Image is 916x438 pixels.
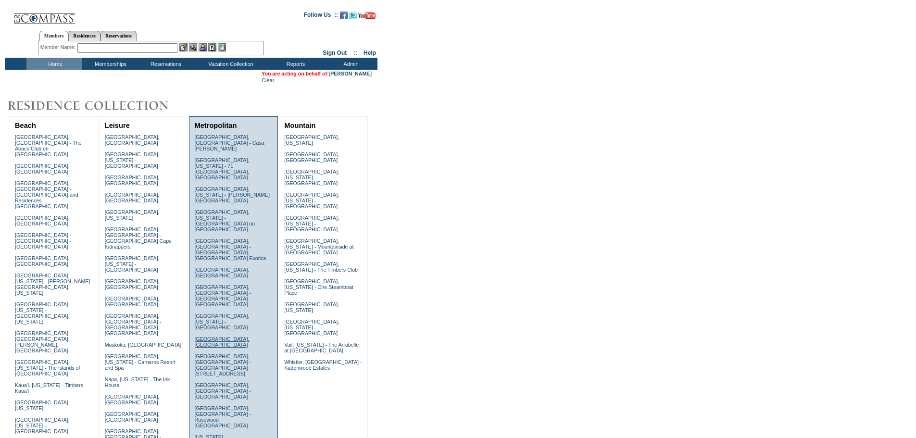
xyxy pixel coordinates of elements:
[13,5,75,25] img: Compass Home
[199,43,207,51] img: Impersonate
[105,226,172,250] a: [GEOGRAPHIC_DATA], [GEOGRAPHIC_DATA] - [GEOGRAPHIC_DATA] Cape Kidnappers
[15,180,78,209] a: [GEOGRAPHIC_DATA], [GEOGRAPHIC_DATA] - [GEOGRAPHIC_DATA] and Residences [GEOGRAPHIC_DATA]
[267,58,322,70] td: Reports
[284,342,359,353] a: Vail, [US_STATE] - The Arrabelle at [GEOGRAPHIC_DATA]
[105,353,176,371] a: [GEOGRAPHIC_DATA], [US_STATE] - Carneros Resort and Spa
[137,58,192,70] td: Reservations
[40,43,77,51] div: Member Name:
[15,215,70,226] a: [GEOGRAPHIC_DATA], [GEOGRAPHIC_DATA]
[15,134,82,157] a: [GEOGRAPHIC_DATA], [GEOGRAPHIC_DATA] - The Abaco Club on [GEOGRAPHIC_DATA]
[105,278,160,290] a: [GEOGRAPHIC_DATA], [GEOGRAPHIC_DATA]
[262,71,372,76] span: You are acting on behalf of:
[322,58,377,70] td: Admin
[284,169,339,186] a: [GEOGRAPHIC_DATA], [US_STATE] - [GEOGRAPHIC_DATA]
[284,151,339,163] a: [GEOGRAPHIC_DATA], [GEOGRAPHIC_DATA]
[353,50,357,56] span: ::
[26,58,82,70] td: Home
[105,342,181,348] a: Muskoka, [GEOGRAPHIC_DATA]
[194,284,251,307] a: [GEOGRAPHIC_DATA], [GEOGRAPHIC_DATA] - [GEOGRAPHIC_DATA] [GEOGRAPHIC_DATA]
[284,301,339,313] a: [GEOGRAPHIC_DATA], [US_STATE]
[194,209,255,232] a: [GEOGRAPHIC_DATA], [US_STATE] - [GEOGRAPHIC_DATA] on [GEOGRAPHIC_DATA]
[349,14,357,20] a: Follow us on Twitter
[15,359,80,376] a: [GEOGRAPHIC_DATA], [US_STATE] - The Islands of [GEOGRAPHIC_DATA]
[284,238,353,255] a: [GEOGRAPHIC_DATA], [US_STATE] - Mountainside at [GEOGRAPHIC_DATA]
[340,14,348,20] a: Become our fan on Facebook
[284,261,358,273] a: [GEOGRAPHIC_DATA], [US_STATE] - The Timbers Club
[329,71,372,76] a: [PERSON_NAME]
[15,301,70,325] a: [GEOGRAPHIC_DATA], [US_STATE] - [GEOGRAPHIC_DATA], [US_STATE]
[194,336,249,348] a: [GEOGRAPHIC_DATA], [GEOGRAPHIC_DATA]
[105,394,160,405] a: [GEOGRAPHIC_DATA], [GEOGRAPHIC_DATA]
[284,319,339,336] a: [GEOGRAPHIC_DATA], [US_STATE] - [GEOGRAPHIC_DATA]
[105,411,160,423] a: [GEOGRAPHIC_DATA], [GEOGRAPHIC_DATA]
[323,50,347,56] a: Sign Out
[284,122,315,129] a: Mountain
[105,313,161,336] a: [GEOGRAPHIC_DATA], [GEOGRAPHIC_DATA] - [GEOGRAPHIC_DATA] [GEOGRAPHIC_DATA]
[194,405,251,428] a: [GEOGRAPHIC_DATA], [GEOGRAPHIC_DATA] - Rosewood [GEOGRAPHIC_DATA]
[284,359,362,371] a: Whistler, [GEOGRAPHIC_DATA] - Kadenwood Estates
[68,31,100,41] a: Residences
[15,163,70,175] a: [GEOGRAPHIC_DATA], [GEOGRAPHIC_DATA]
[179,43,188,51] img: b_edit.gif
[284,134,339,146] a: [GEOGRAPHIC_DATA], [US_STATE]
[105,209,160,221] a: [GEOGRAPHIC_DATA], [US_STATE]
[105,192,160,203] a: [GEOGRAPHIC_DATA], [GEOGRAPHIC_DATA]
[262,77,274,83] a: Clear
[105,255,160,273] a: [GEOGRAPHIC_DATA], [US_STATE] - [GEOGRAPHIC_DATA]
[194,353,251,376] a: [GEOGRAPHIC_DATA], [GEOGRAPHIC_DATA] - [GEOGRAPHIC_DATA][STREET_ADDRESS]
[15,330,71,353] a: [GEOGRAPHIC_DATA] - [GEOGRAPHIC_DATA][PERSON_NAME], [GEOGRAPHIC_DATA]
[194,134,264,151] a: [GEOGRAPHIC_DATA], [GEOGRAPHIC_DATA] - Casa [PERSON_NAME]
[15,232,71,250] a: [GEOGRAPHIC_DATA] - [GEOGRAPHIC_DATA] - [GEOGRAPHIC_DATA]
[15,122,36,129] a: Beach
[194,382,251,400] a: [GEOGRAPHIC_DATA], [GEOGRAPHIC_DATA] - [GEOGRAPHIC_DATA]
[218,43,226,51] img: b_calculator.gif
[194,122,237,129] a: Metropolitan
[105,134,160,146] a: [GEOGRAPHIC_DATA], [GEOGRAPHIC_DATA]
[15,273,90,296] a: [GEOGRAPHIC_DATA], [US_STATE] - [PERSON_NAME][GEOGRAPHIC_DATA], [US_STATE]
[194,157,249,180] a: [GEOGRAPHIC_DATA], [US_STATE] - 71 [GEOGRAPHIC_DATA], [GEOGRAPHIC_DATA]
[364,50,376,56] a: Help
[105,122,130,129] a: Leisure
[15,400,70,411] a: [GEOGRAPHIC_DATA], [US_STATE]
[284,215,339,232] a: [GEOGRAPHIC_DATA], [US_STATE] - [GEOGRAPHIC_DATA]
[194,313,249,330] a: [GEOGRAPHIC_DATA], [US_STATE] - [GEOGRAPHIC_DATA]
[82,58,137,70] td: Memberships
[5,14,13,15] img: i.gif
[15,382,83,394] a: Kaua'i, [US_STATE] - Timbers Kaua'i
[100,31,137,41] a: Reservations
[5,96,192,115] img: Destinations by Exclusive Resorts
[15,417,70,434] a: [GEOGRAPHIC_DATA], [US_STATE] - [GEOGRAPHIC_DATA]
[194,238,266,261] a: [GEOGRAPHIC_DATA], [GEOGRAPHIC_DATA] - [GEOGRAPHIC_DATA], [GEOGRAPHIC_DATA] Exotica
[358,14,376,20] a: Subscribe to our YouTube Channel
[284,192,339,209] a: [GEOGRAPHIC_DATA], [US_STATE] - [GEOGRAPHIC_DATA]
[189,43,197,51] img: View
[208,43,216,51] img: Reservations
[194,267,249,278] a: [GEOGRAPHIC_DATA], [GEOGRAPHIC_DATA]
[284,278,353,296] a: [GEOGRAPHIC_DATA], [US_STATE] - One Steamboat Place
[39,31,69,41] a: Members
[105,151,160,169] a: [GEOGRAPHIC_DATA], [US_STATE] - [GEOGRAPHIC_DATA]
[349,12,357,19] img: Follow us on Twitter
[192,58,267,70] td: Vacation Collection
[304,11,338,22] td: Follow Us ::
[105,175,160,186] a: [GEOGRAPHIC_DATA], [GEOGRAPHIC_DATA]
[340,12,348,19] img: Become our fan on Facebook
[358,12,376,19] img: Subscribe to our YouTube Channel
[15,255,70,267] a: [GEOGRAPHIC_DATA], [GEOGRAPHIC_DATA]
[105,376,170,388] a: Napa, [US_STATE] - The Ink House
[194,186,270,203] a: [GEOGRAPHIC_DATA], [US_STATE] - [PERSON_NAME][GEOGRAPHIC_DATA]
[105,296,160,307] a: [GEOGRAPHIC_DATA], [GEOGRAPHIC_DATA]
